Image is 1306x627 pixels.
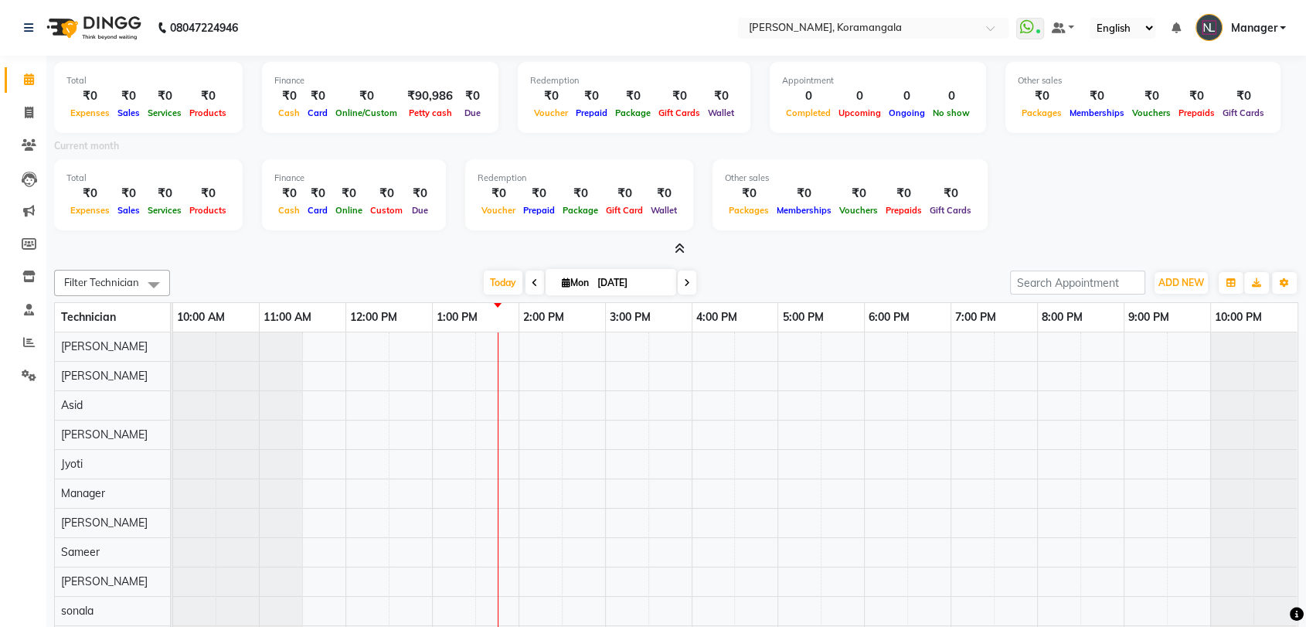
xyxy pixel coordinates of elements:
div: ₹0 [274,87,304,105]
div: 0 [835,87,885,105]
div: ₹0 [114,87,144,105]
span: Package [559,205,602,216]
div: ₹0 [366,185,406,203]
div: ₹0 [1219,87,1268,105]
a: 10:00 AM [173,306,229,329]
span: Sameer [61,545,100,559]
span: Package [611,107,655,118]
span: Card [304,107,332,118]
span: Online/Custom [332,107,401,118]
div: ₹0 [459,87,486,105]
span: Jyoti [61,457,83,471]
span: Due [461,107,485,118]
span: [PERSON_NAME] [61,574,148,588]
div: ₹0 [926,185,975,203]
a: 1:00 PM [433,306,481,329]
a: 2:00 PM [519,306,568,329]
span: Online [332,205,366,216]
div: Total [66,74,230,87]
span: Ongoing [885,107,929,118]
img: Manager [1195,14,1223,41]
div: Finance [274,74,486,87]
div: Finance [274,172,434,185]
div: ₹0 [602,185,647,203]
b: 08047224946 [170,6,238,49]
span: Prepaid [572,107,611,118]
span: Memberships [1066,107,1128,118]
div: ₹0 [572,87,611,105]
div: Redemption [530,74,738,87]
span: Vouchers [1128,107,1175,118]
span: sonala [61,604,94,618]
div: ₹0 [655,87,704,105]
div: ₹0 [478,185,519,203]
span: [PERSON_NAME] [61,369,148,383]
div: ₹0 [274,185,304,203]
span: Wallet [704,107,738,118]
div: ₹0 [704,87,738,105]
span: Services [144,205,185,216]
span: [PERSON_NAME] [61,516,148,530]
span: Custom [366,205,406,216]
span: Upcoming [835,107,885,118]
div: ₹0 [66,185,114,203]
span: Cash [274,107,304,118]
span: Cash [274,205,304,216]
span: Petty cash [405,107,456,118]
span: Gift Cards [1219,107,1268,118]
span: Completed [782,107,835,118]
div: ₹0 [1128,87,1175,105]
span: No show [929,107,974,118]
span: Today [484,271,522,295]
span: Manager [1230,20,1277,36]
div: ₹90,986 [401,87,459,105]
a: 5:00 PM [778,306,827,329]
div: ₹0 [1018,87,1066,105]
div: 0 [885,87,929,105]
span: Filter Technician [64,276,139,288]
img: logo [39,6,145,49]
a: 4:00 PM [692,306,741,329]
span: Products [185,107,230,118]
span: ADD NEW [1158,277,1204,288]
span: Prepaids [1175,107,1219,118]
div: ₹0 [332,87,401,105]
label: Current month [54,139,119,153]
span: Card [304,205,332,216]
span: Memberships [773,205,835,216]
div: ₹0 [773,185,835,203]
span: Packages [725,205,773,216]
span: Expenses [66,107,114,118]
div: ₹0 [882,185,926,203]
button: ADD NEW [1155,272,1208,294]
div: ₹0 [144,185,185,203]
span: [PERSON_NAME] [61,428,148,441]
div: ₹0 [406,185,434,203]
span: Sales [114,205,144,216]
a: 7:00 PM [951,306,1000,329]
span: Prepaid [519,205,559,216]
div: ₹0 [332,185,366,203]
span: Technician [61,310,116,324]
span: Gift Cards [655,107,704,118]
div: ₹0 [304,185,332,203]
div: ₹0 [835,185,882,203]
span: Packages [1018,107,1066,118]
div: ₹0 [530,87,572,105]
input: Search Appointment [1010,271,1145,295]
span: Services [144,107,185,118]
span: [PERSON_NAME] [61,339,148,353]
div: ₹0 [1175,87,1219,105]
span: Expenses [66,205,114,216]
div: ₹0 [725,185,773,203]
span: Products [185,205,230,216]
a: 12:00 PM [346,306,401,329]
div: Other sales [1018,74,1268,87]
span: Voucher [530,107,572,118]
a: 6:00 PM [865,306,913,329]
div: ₹0 [114,185,144,203]
a: 10:00 PM [1211,306,1266,329]
span: Gift Card [602,205,647,216]
div: ₹0 [1066,87,1128,105]
span: Gift Cards [926,205,975,216]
